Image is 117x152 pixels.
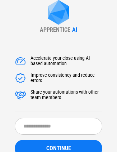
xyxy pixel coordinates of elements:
img: Accelerate [15,55,26,67]
div: Improve consistency and reduce errors [31,72,102,84]
div: Share your automations with other team members [31,89,102,101]
span: CONTINUE [46,146,71,151]
div: Accelerate your close using AI based automation [31,55,102,67]
div: APPRENTICE [40,26,70,33]
img: Accelerate [15,89,26,101]
div: AI [72,26,77,33]
img: Accelerate [15,72,26,84]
